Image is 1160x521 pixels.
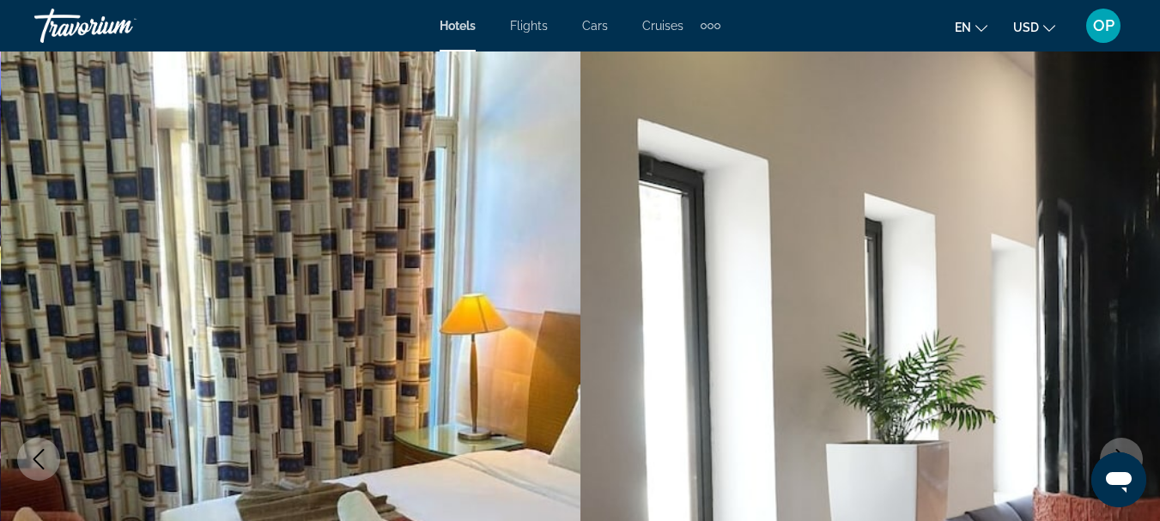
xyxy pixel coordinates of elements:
[1091,452,1146,507] iframe: Button to launch messaging window
[510,19,548,33] a: Flights
[1013,21,1039,34] span: USD
[17,438,60,481] button: Previous image
[1013,15,1055,39] button: Change currency
[701,12,720,39] button: Extra navigation items
[582,19,608,33] a: Cars
[955,15,987,39] button: Change language
[642,19,683,33] a: Cruises
[34,3,206,48] a: Travorium
[955,21,971,34] span: en
[1100,438,1143,481] button: Next image
[1093,17,1114,34] span: OP
[440,19,476,33] a: Hotels
[1081,8,1126,44] button: User Menu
